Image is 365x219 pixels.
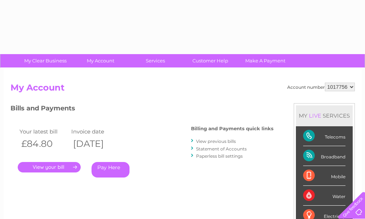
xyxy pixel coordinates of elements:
div: Broadband [303,146,345,166]
td: Invoice date [69,127,122,136]
a: Pay Here [92,162,130,178]
th: [DATE] [69,136,122,151]
th: £84.80 [18,136,70,151]
h2: My Account [10,83,355,96]
a: View previous bills [196,139,236,144]
a: Paperless bill settings [196,153,243,159]
div: Account number [287,83,355,91]
a: . [18,162,81,172]
a: Services [126,54,185,67]
a: Customer Help [181,54,240,67]
div: MY SERVICES [296,105,353,126]
td: Your latest bill [18,127,70,136]
h4: Billing and Payments quick links [191,126,273,131]
div: Mobile [303,166,345,186]
a: Statement of Accounts [196,146,247,152]
h3: Bills and Payments [10,103,273,116]
div: Water [303,186,345,206]
a: My Clear Business [16,54,75,67]
div: Telecoms [303,126,345,146]
a: Make A Payment [235,54,295,67]
div: LIVE [307,112,323,119]
a: My Account [71,54,130,67]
